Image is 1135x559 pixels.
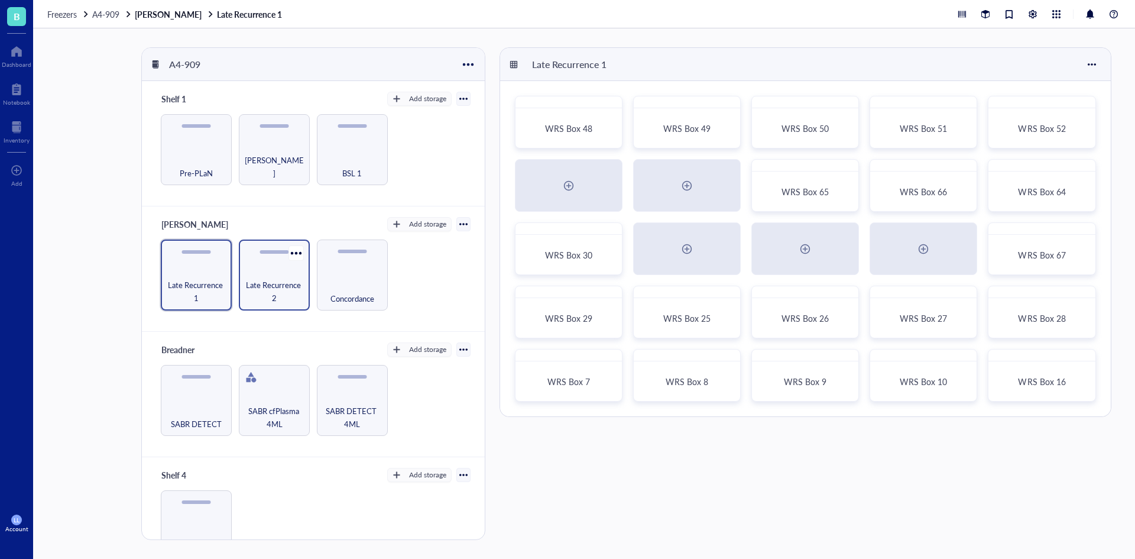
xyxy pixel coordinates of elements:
span: WRS Box 8 [666,376,708,387]
div: Dashboard [2,61,31,68]
div: Inventory [4,137,30,144]
span: WRS Box 26 [781,312,829,324]
span: WRS Box 67 [1018,249,1065,261]
span: WRS Box 48 [545,122,592,134]
div: [PERSON_NAME] [156,216,234,232]
div: Shelf 4 [156,467,227,483]
span: WRS Box 7 [547,376,590,387]
span: LL [14,516,20,524]
div: Add [11,180,22,187]
div: Add storage [409,219,446,230]
div: Account [5,525,28,532]
span: Concordance [330,292,374,305]
span: WRS Box 9 [784,376,826,387]
span: WRS Box 25 [663,312,711,324]
span: SABR DETECT [171,418,222,431]
span: WRS Box 29 [545,312,592,324]
span: SABR DETECT 4ML [322,405,382,431]
span: Late Recurrence 1 [167,279,226,305]
div: Late Recurrence 1 [527,54,612,75]
div: Add storage [409,470,446,480]
div: Notebook [3,99,30,106]
span: WRS Box 66 [900,186,947,198]
span: BSL 1 [342,167,362,180]
a: Notebook [3,80,30,106]
span: [PERSON_NAME] [244,154,304,180]
div: Add storage [409,93,446,104]
span: WRS Box 49 [663,122,711,134]
span: Pre-PLaN [180,167,213,180]
span: WRS Box 50 [781,122,829,134]
button: Add storage [387,468,452,482]
button: Add storage [387,217,452,231]
div: Breadner [156,341,227,358]
div: Add storage [409,344,446,355]
button: Add storage [387,92,452,106]
a: Dashboard [2,42,31,68]
span: WRS Box 64 [1018,186,1065,198]
a: Freezers [47,9,90,20]
button: Add storage [387,342,452,357]
span: WRS Box 10 [900,376,947,387]
span: WRS Box 52 [1018,122,1065,134]
span: WRS Box 28 [1018,312,1065,324]
span: WRS Box 51 [900,122,947,134]
div: A4-909 [164,54,235,75]
a: A4-909 [92,9,132,20]
span: A4-909 [92,8,119,20]
span: WRS Box 27 [900,312,947,324]
span: B [14,9,20,24]
span: Late Recurrence 2 [245,279,304,305]
span: WRS Box 16 [1018,376,1065,387]
div: Shelf 1 [156,91,227,107]
span: WRS Box 65 [781,186,829,198]
a: [PERSON_NAME]Late Recurrence 1 [135,9,284,20]
span: SABR cfPlasma 4ML [244,405,304,431]
a: Inventory [4,118,30,144]
span: WRS Box 30 [545,249,592,261]
span: Freezers [47,8,77,20]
